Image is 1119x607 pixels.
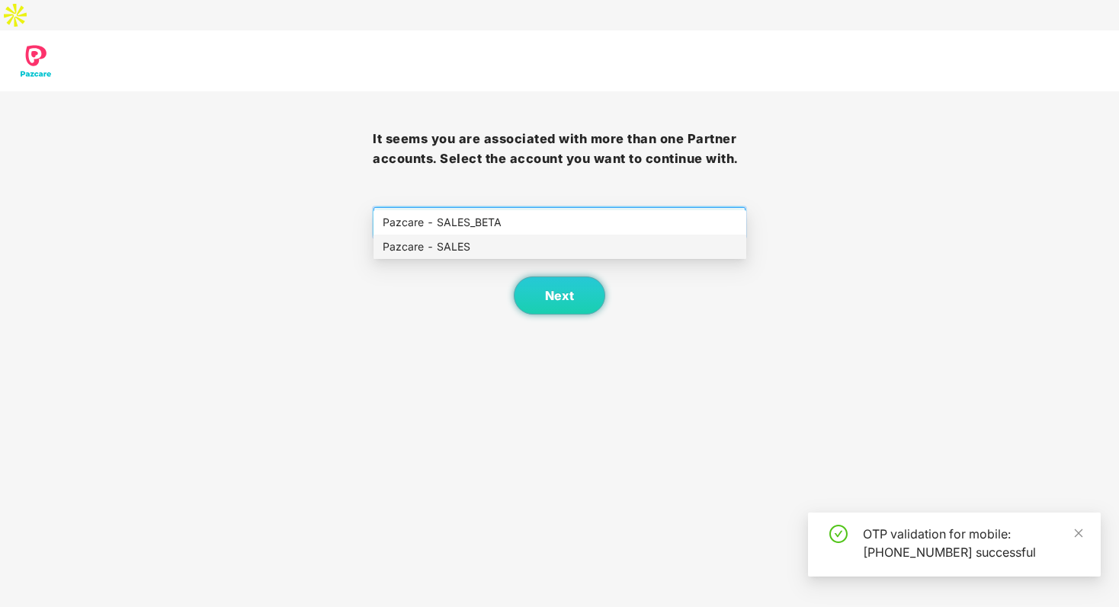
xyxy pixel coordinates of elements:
button: Next [514,276,605,315]
span: close [1073,528,1084,538]
div: Pazcare - SALES [383,238,737,255]
span: Select company and role [383,208,736,237]
div: OTP validation for mobile: [PHONE_NUMBER] successful [863,525,1082,561]
img: svg+xml;base64,PD94bWwgdmVyc2lvbj0iMS4wIiBlbmNvZGluZz0idXRmLTgiPz4KPCEtLSBHZW5lcmF0b3I6IEFkb2JlIE... [8,30,64,91]
h3: It seems you are associated with more than one Partner accounts. Select the account you want to c... [373,129,745,168]
div: Pazcare - SALES_BETA [374,210,746,235]
div: Pazcare - SALES_BETA [383,214,737,231]
span: check-circle [829,525,848,543]
div: Pazcare - SALES [374,235,746,259]
span: Next [545,289,574,303]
